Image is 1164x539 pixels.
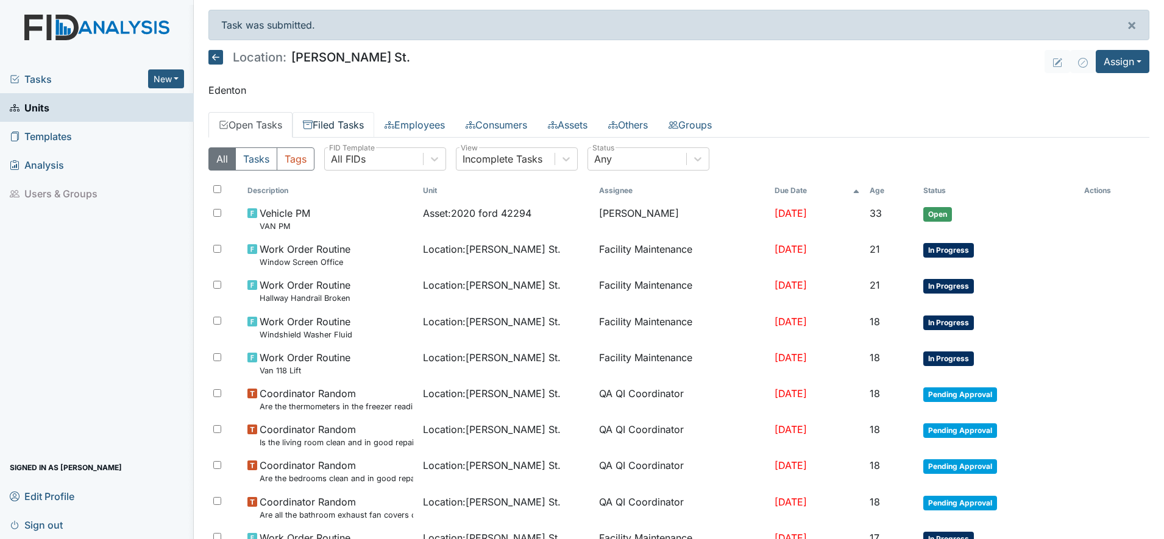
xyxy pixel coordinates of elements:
small: Hallway Handrail Broken [260,292,350,304]
button: New [148,69,185,88]
small: VAN PM [260,220,310,232]
div: Any [594,152,612,166]
th: Actions [1079,180,1140,201]
span: Pending Approval [923,459,997,474]
span: 21 [870,279,880,291]
span: [DATE] [775,315,807,328]
span: Templates [10,127,72,146]
span: Open [923,207,952,222]
span: In Progress [923,279,974,294]
span: Analysis [10,155,64,174]
td: QA QI Coordinator [594,417,770,453]
span: 18 [870,351,880,364]
span: 18 [870,315,880,328]
td: Facility Maintenance [594,309,770,345]
span: Work Order Routine Window Screen Office [260,242,350,268]
span: 18 [870,496,880,508]
span: Location : [PERSON_NAME] St. [423,278,561,292]
span: In Progress [923,315,974,330]
span: Work Order Routine Van 118 Lift [260,350,350,376]
th: Toggle SortBy [770,180,865,201]
button: Assign [1096,50,1149,73]
a: Employees [374,112,455,138]
small: Window Screen Office [260,256,350,268]
input: Toggle All Rows Selected [213,185,221,193]
span: Location : [PERSON_NAME] St. [423,495,561,509]
span: [DATE] [775,243,807,255]
span: Units [10,98,49,117]
td: QA QI Coordinator [594,381,770,417]
span: In Progress [923,351,974,366]
button: × [1115,10,1149,40]
span: [DATE] [775,387,807,400]
span: 21 [870,243,880,255]
div: Task was submitted. [208,10,1149,40]
a: Groups [658,112,722,138]
p: Edenton [208,83,1149,97]
span: Asset : 2020 ford 42294 [423,206,531,220]
span: Location : [PERSON_NAME] St. [423,458,561,473]
span: Coordinator Random Is the living room clean and in good repair? [260,422,413,448]
a: Consumers [455,112,538,138]
td: QA QI Coordinator [594,453,770,489]
td: QA QI Coordinator [594,490,770,526]
th: Toggle SortBy [918,180,1079,201]
span: Work Order Routine Windshield Washer Fluid [260,314,352,340]
span: Vehicle PM VAN PM [260,206,310,232]
span: 33 [870,207,882,219]
td: Facility Maintenance [594,237,770,273]
button: Tags [277,147,314,171]
a: Open Tasks [208,112,293,138]
span: Work Order Routine Hallway Handrail Broken [260,278,350,304]
span: Coordinator Random Are the thermometers in the freezer reading between 0 degrees and 10 degrees? [260,386,413,412]
button: All [208,147,236,171]
small: Are all the bathroom exhaust fan covers clean and dust free? [260,509,413,521]
td: Facility Maintenance [594,273,770,309]
td: [PERSON_NAME] [594,201,770,237]
h5: [PERSON_NAME] St. [208,50,410,65]
th: Toggle SortBy [418,180,594,201]
a: Filed Tasks [293,112,374,138]
span: Sign out [10,515,63,534]
span: 18 [870,387,880,400]
button: Tasks [235,147,277,171]
span: Pending Approval [923,423,997,438]
a: Tasks [10,72,148,86]
span: Pending Approval [923,496,997,510]
a: Others [598,112,658,138]
small: Windshield Washer Fluid [260,329,352,340]
span: [DATE] [775,459,807,471]
span: Location : [PERSON_NAME] St. [423,386,561,401]
small: Is the living room clean and in good repair? [260,437,413,448]
th: Assignee [594,180,770,201]
span: Location : [PERSON_NAME] St. [423,314,561,329]
small: Van 118 Lift [260,365,350,376]
span: Location : [PERSON_NAME] St. [423,422,561,437]
small: Are the thermometers in the freezer reading between 0 degrees and 10 degrees? [260,401,413,412]
span: Coordinator Random Are all the bathroom exhaust fan covers clean and dust free? [260,495,413,521]
div: Incomplete Tasks [463,152,542,166]
span: Location: [233,51,286,63]
span: [DATE] [775,207,807,219]
span: 18 [870,423,880,435]
span: [DATE] [775,351,807,364]
span: Location : [PERSON_NAME] St. [423,350,561,365]
span: [DATE] [775,423,807,435]
span: Signed in as [PERSON_NAME] [10,458,122,477]
span: 18 [870,459,880,471]
span: × [1127,16,1137,33]
td: Facility Maintenance [594,345,770,381]
small: Are the bedrooms clean and in good repair? [260,473,413,484]
span: Coordinator Random Are the bedrooms clean and in good repair? [260,458,413,484]
div: Type filter [208,147,314,171]
th: Toggle SortBy [865,180,918,201]
span: [DATE] [775,496,807,508]
th: Toggle SortBy [243,180,418,201]
div: All FIDs [331,152,366,166]
a: Assets [538,112,598,138]
span: In Progress [923,243,974,258]
span: Pending Approval [923,387,997,402]
span: [DATE] [775,279,807,291]
span: Edit Profile [10,487,74,506]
